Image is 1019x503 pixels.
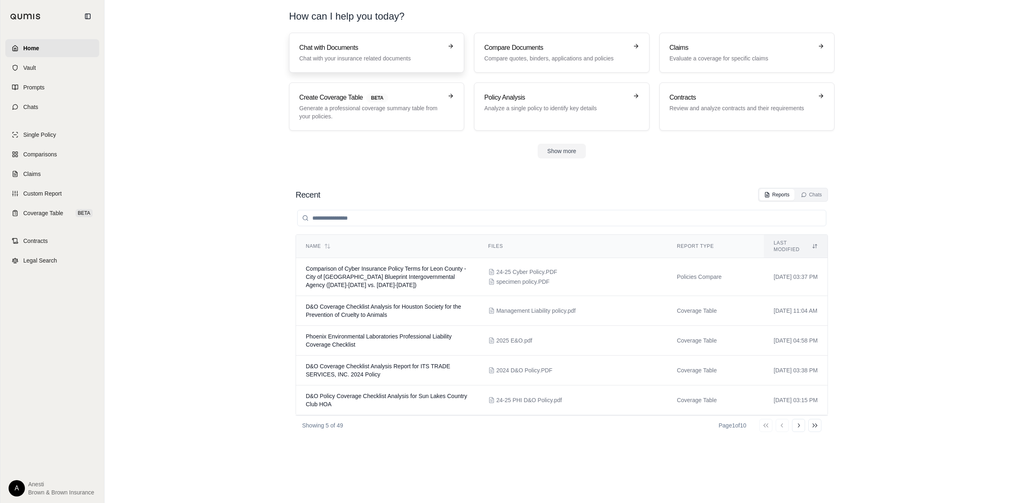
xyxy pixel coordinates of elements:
[667,258,764,296] td: Policies Compare
[484,104,627,112] p: Analyze a single policy to identify key details
[5,126,99,144] a: Single Policy
[496,278,550,286] span: specimen policy.PDF
[302,421,343,430] p: Showing 5 of 49
[289,33,464,73] a: Chat with DocumentsChat with your insurance related documents
[5,59,99,77] a: Vault
[474,82,649,131] a: Policy AnalysisAnalyze a single policy to identify key details
[23,131,56,139] span: Single Policy
[23,237,48,245] span: Contracts
[306,393,467,407] span: D&O Policy Coverage Checklist Analysis for Sun Lakes Country Club HOA
[667,385,764,415] td: Coverage Table
[306,333,452,348] span: Phoenix Environmental Laboratories Professional Liability Coverage Checklist
[801,191,822,198] div: Chats
[23,103,38,111] span: Chats
[496,268,557,276] span: 24-25 Cyber Policy.PDF
[670,54,813,62] p: Evaluate a coverage for specific claims
[23,209,63,217] span: Coverage Table
[496,336,532,345] span: 2025 E&O.pdf
[478,235,667,258] th: Files
[5,204,99,222] a: Coverage TableBETA
[538,144,586,158] button: Show more
[23,256,57,265] span: Legal Search
[496,307,576,315] span: Management Liability policy.pdf
[667,296,764,326] td: Coverage Table
[299,104,443,120] p: Generate a professional coverage summary table from your policies.
[670,104,813,112] p: Review and analyze contracts and their requirements
[299,93,443,102] h3: Create Coverage Table
[289,82,464,131] a: Create Coverage TableBETAGenerate a professional coverage summary table from your policies.
[5,39,99,57] a: Home
[659,33,834,73] a: ClaimsEvaluate a coverage for specific claims
[81,10,94,23] button: Collapse sidebar
[484,54,627,62] p: Compare quotes, binders, applications and policies
[496,396,562,404] span: 24-25 PHI D&O Policy.pdf
[667,356,764,385] td: Coverage Table
[5,165,99,183] a: Claims
[796,189,827,200] button: Chats
[484,43,627,53] h3: Compare Documents
[23,189,62,198] span: Custom Report
[5,145,99,163] a: Comparisons
[474,33,649,73] a: Compare DocumentsCompare quotes, binders, applications and policies
[23,150,57,158] span: Comparisons
[306,265,466,288] span: Comparison of Cyber Insurance Policy Terms for Leon County - City of Tallahassee Blueprint Interg...
[306,363,450,378] span: D&O Coverage Checklist Analysis Report for ITS TRADE SERVICES, INC. 2024 Policy
[296,189,320,200] h2: Recent
[667,235,764,258] th: Report Type
[670,43,813,53] h3: Claims
[764,296,828,326] td: [DATE] 11:04 AM
[23,64,36,72] span: Vault
[764,258,828,296] td: [DATE] 03:37 PM
[764,191,790,198] div: Reports
[496,366,552,374] span: 2024 D&O Policy.PDF
[299,43,443,53] h3: Chat with Documents
[9,480,25,496] div: A
[306,243,469,249] div: Name
[759,189,794,200] button: Reports
[28,480,94,488] span: Anesti
[366,93,388,102] span: BETA
[28,488,94,496] span: Brown & Brown Insurance
[764,385,828,415] td: [DATE] 03:15 PM
[667,326,764,356] td: Coverage Table
[10,13,41,20] img: Qumis Logo
[5,251,99,269] a: Legal Search
[299,54,443,62] p: Chat with your insurance related documents
[670,93,813,102] h3: Contracts
[719,421,746,430] div: Page 1 of 10
[5,232,99,250] a: Contracts
[774,240,818,253] div: Last modified
[659,82,834,131] a: ContractsReview and analyze contracts and their requirements
[23,170,41,178] span: Claims
[764,326,828,356] td: [DATE] 04:58 PM
[306,303,461,318] span: D&O Coverage Checklist Analysis for Houston Society for the Prevention of Cruelty to Animals
[23,44,39,52] span: Home
[5,185,99,203] a: Custom Report
[5,78,99,96] a: Prompts
[484,93,627,102] h3: Policy Analysis
[289,10,834,23] h1: How can I help you today?
[76,209,93,217] span: BETA
[23,83,44,91] span: Prompts
[5,98,99,116] a: Chats
[764,356,828,385] td: [DATE] 03:38 PM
